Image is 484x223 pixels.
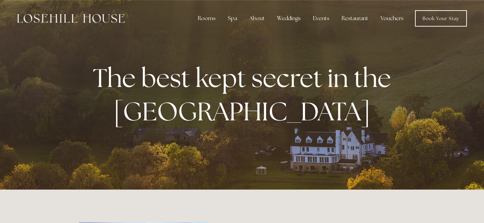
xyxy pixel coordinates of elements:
[244,12,270,25] div: About
[192,12,221,25] div: Rooms
[272,12,306,25] div: Weddings
[222,12,243,25] div: Spa
[375,12,409,25] a: Vouchers
[307,12,335,25] div: Events
[336,12,374,25] div: Restaurant
[415,10,467,27] a: Book Your Stay
[93,61,397,128] strong: The best kept secret in the [GEOGRAPHIC_DATA]
[17,14,125,23] img: Losehill House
